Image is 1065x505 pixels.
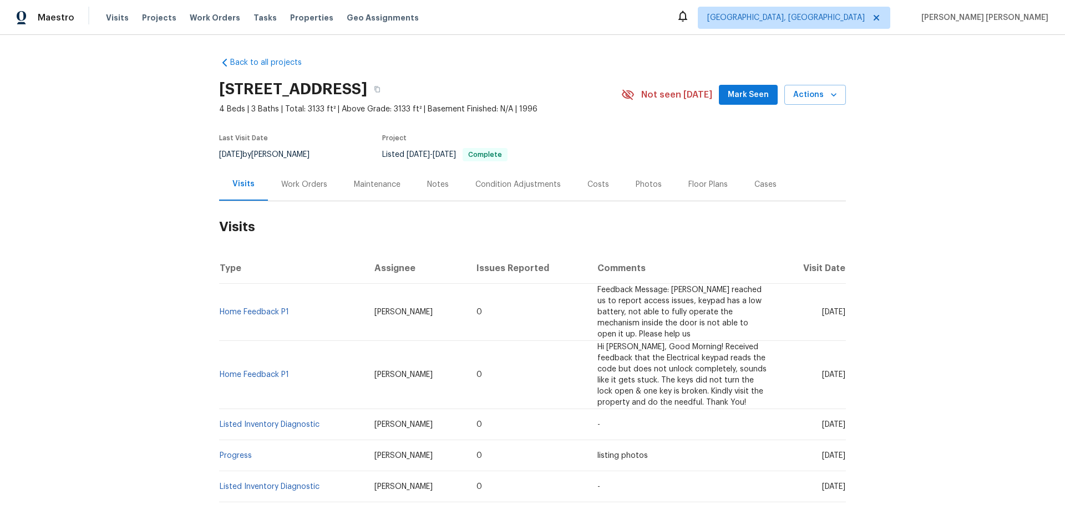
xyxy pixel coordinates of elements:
[597,343,767,406] span: Hi [PERSON_NAME], Good Morning! Received feedback that the Electrical keypad reads the code but d...
[636,179,662,190] div: Photos
[433,151,456,159] span: [DATE]
[754,179,777,190] div: Cases
[232,178,255,190] div: Visits
[142,12,176,23] span: Projects
[597,483,600,491] span: -
[822,308,845,316] span: [DATE]
[374,483,433,491] span: [PERSON_NAME]
[793,88,837,102] span: Actions
[475,179,561,190] div: Condition Adjustments
[597,452,648,460] span: listing photos
[822,421,845,429] span: [DATE]
[106,12,129,23] span: Visits
[354,179,400,190] div: Maintenance
[822,483,845,491] span: [DATE]
[597,286,762,338] span: Feedback Message: [PERSON_NAME] reached us to report access issues, keypad has a low battery, not...
[190,12,240,23] span: Work Orders
[219,104,621,115] span: 4 Beds | 3 Baths | Total: 3133 ft² | Above Grade: 3133 ft² | Basement Finished: N/A | 1996
[374,308,433,316] span: [PERSON_NAME]
[382,135,407,141] span: Project
[290,12,333,23] span: Properties
[219,151,242,159] span: [DATE]
[38,12,74,23] span: Maestro
[407,151,456,159] span: -
[476,371,482,379] span: 0
[253,14,277,22] span: Tasks
[589,253,777,284] th: Comments
[382,151,508,159] span: Listed
[220,308,289,316] a: Home Feedback P1
[688,179,728,190] div: Floor Plans
[917,12,1048,23] span: [PERSON_NAME] [PERSON_NAME]
[464,151,506,158] span: Complete
[366,253,468,284] th: Assignee
[374,371,433,379] span: [PERSON_NAME]
[281,179,327,190] div: Work Orders
[347,12,419,23] span: Geo Assignments
[719,85,778,105] button: Mark Seen
[374,452,433,460] span: [PERSON_NAME]
[220,483,319,491] a: Listed Inventory Diagnostic
[476,483,482,491] span: 0
[220,452,252,460] a: Progress
[822,452,845,460] span: [DATE]
[407,151,430,159] span: [DATE]
[597,421,600,429] span: -
[822,371,845,379] span: [DATE]
[219,253,366,284] th: Type
[476,452,482,460] span: 0
[476,308,482,316] span: 0
[219,84,367,95] h2: [STREET_ADDRESS]
[219,135,268,141] span: Last Visit Date
[728,88,769,102] span: Mark Seen
[220,421,319,429] a: Listed Inventory Diagnostic
[219,201,846,253] h2: Visits
[784,85,846,105] button: Actions
[367,79,387,99] button: Copy Address
[777,253,846,284] th: Visit Date
[220,371,289,379] a: Home Feedback P1
[476,421,482,429] span: 0
[427,179,449,190] div: Notes
[374,421,433,429] span: [PERSON_NAME]
[587,179,609,190] div: Costs
[219,57,326,68] a: Back to all projects
[219,148,323,161] div: by [PERSON_NAME]
[468,253,589,284] th: Issues Reported
[641,89,712,100] span: Not seen [DATE]
[707,12,865,23] span: [GEOGRAPHIC_DATA], [GEOGRAPHIC_DATA]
